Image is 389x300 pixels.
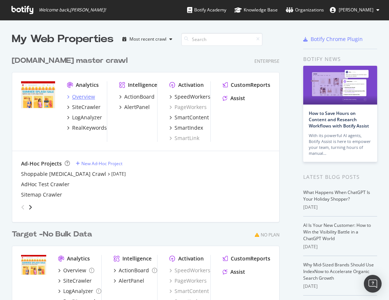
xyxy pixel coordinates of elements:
div: ActionBoard [124,93,155,100]
a: CustomReports [223,81,270,89]
a: AlertPanel [114,277,144,284]
div: Overview [72,93,95,100]
div: SmartContent [175,114,209,121]
a: Overview [58,267,94,274]
a: SmartContent [169,287,209,295]
div: CustomReports [231,81,270,89]
div: Ad-Hoc Projects [21,160,62,167]
span: Welcome back, [PERSON_NAME] ! [39,7,106,13]
a: Sitemap Crawler [21,191,62,198]
div: [DATE] [303,283,377,290]
a: AI Is Your New Customer: How to Win the Visibility Battle in a ChatGPT World [303,222,371,242]
div: Activation [178,255,204,262]
a: AdHoc Test Crawler [21,181,70,188]
a: SmartIndex [169,124,203,132]
a: CustomReports [223,255,270,262]
div: CustomReports [231,255,270,262]
a: LogAnalyzer [58,287,101,295]
div: Assist [230,268,245,276]
a: How to Save Hours on Content and Research Workflows with Botify Assist [309,110,369,129]
a: AlertPanel [119,103,150,111]
div: New Ad-Hoc Project [81,160,122,167]
div: LogAnalyzer [72,114,102,121]
div: Assist [230,95,245,102]
div: [DATE] [303,243,377,250]
div: Botify Chrome Plugin [311,35,363,43]
a: Why Mid-Sized Brands Should Use IndexNow to Accelerate Organic Search Growth [303,262,374,281]
div: My Web Properties [12,32,114,47]
a: SmartLink [169,134,199,142]
div: [DATE] [303,204,377,211]
div: AlertPanel [119,277,144,284]
button: Most recent crawl [119,33,175,45]
div: RealKeywords [72,124,107,132]
img: targetsecondary.com [21,255,46,275]
a: SpeedWorkers [169,93,210,100]
img: How to Save Hours on Content and Research Workflows with Botify Assist [303,66,377,105]
a: New Ad-Hoc Project [76,160,122,167]
div: Open Intercom Messenger [364,275,382,293]
div: [DOMAIN_NAME] master crawl [12,55,128,66]
div: Overview [63,267,86,274]
a: RealKeywords [67,124,107,132]
img: www.target.com [21,81,55,109]
a: SmartContent [169,114,209,121]
a: [DOMAIN_NAME] master crawl [12,55,131,66]
div: Enterprise [254,58,280,64]
div: Activation [178,81,204,89]
div: Analytics [67,255,90,262]
a: PageWorkers [169,277,207,284]
div: Botify news [303,55,377,63]
div: Organizations [286,6,324,14]
a: Assist [223,95,245,102]
div: Intelligence [128,81,157,89]
div: Botify Academy [187,6,226,14]
div: ActionBoard [119,267,149,274]
a: Botify Chrome Plugin [303,35,363,43]
div: SiteCrawler [72,103,101,111]
a: SiteCrawler [58,277,92,284]
div: LogAnalyzer [63,287,93,295]
div: SiteCrawler [63,277,92,284]
a: SiteCrawler [67,103,101,111]
div: Latest Blog Posts [303,173,377,181]
div: AlertPanel [124,103,150,111]
div: With its powerful AI agents, Botify Assist is here to empower your team, turning hours of manual… [309,133,372,156]
a: SpeedWorkers [169,267,210,274]
div: Knowledge Base [234,6,278,14]
a: PageWorkers [169,103,207,111]
div: Analytics [76,81,99,89]
div: SpeedWorkers [175,93,210,100]
a: LogAnalyzer [67,114,102,121]
a: ActionBoard [114,267,157,274]
div: No Plan [261,232,280,238]
a: Target -No Bulk Data [12,229,95,240]
a: Overview [67,93,95,100]
a: Shoppable [MEDICAL_DATA] Crawl [21,170,106,178]
div: Intelligence [122,255,152,262]
button: [PERSON_NAME] [324,4,385,16]
span: Noah Turner [339,7,373,13]
div: Target -No Bulk Data [12,229,92,240]
a: [DATE] [111,171,126,177]
input: Search [181,33,263,46]
a: Assist [223,268,245,276]
div: SmartIndex [175,124,203,132]
div: Most recent crawl [129,37,166,41]
div: angle-right [28,204,33,211]
a: What Happens When ChatGPT Is Your Holiday Shopper? [303,189,370,202]
div: angle-left [18,201,28,213]
a: ActionBoard [119,93,155,100]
